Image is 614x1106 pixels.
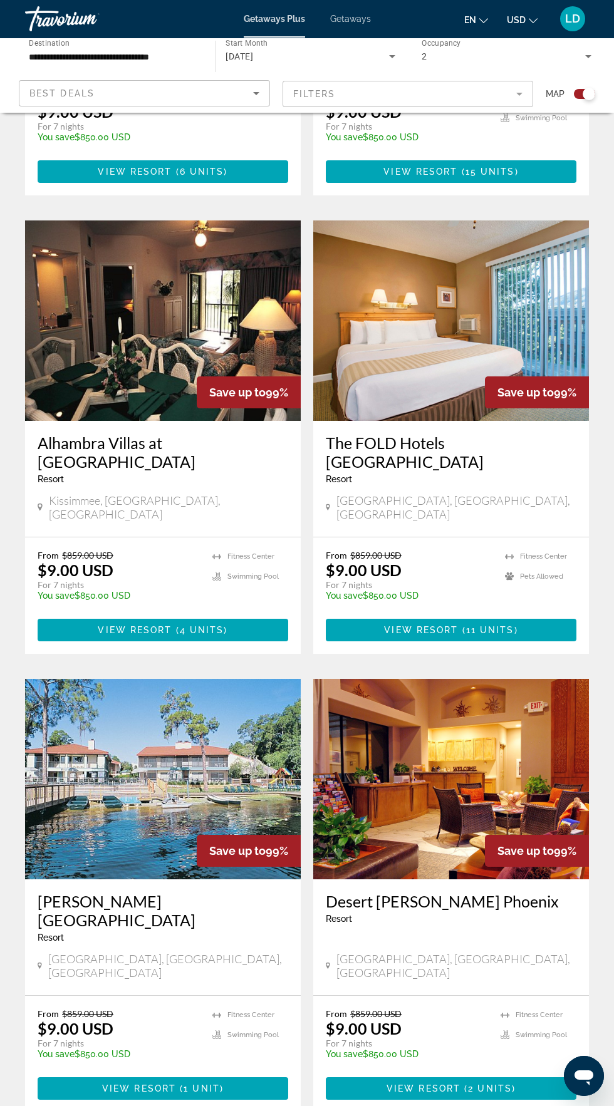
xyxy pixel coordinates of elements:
iframe: Button to launch messaging window [564,1056,604,1096]
span: Destination [29,38,70,47]
span: 1 unit [184,1083,220,1093]
span: 4 units [180,625,224,635]
span: 6 units [180,167,224,177]
span: View Resort [98,625,172,635]
p: $9.00 USD [38,1019,113,1038]
button: View Resort(11 units) [326,619,576,641]
div: 99% [197,835,301,867]
a: Desert [PERSON_NAME] Phoenix [326,892,576,911]
button: View Resort(4 units) [38,619,288,641]
img: 4036I01X.jpg [25,220,301,421]
button: View Resort(15 units) [326,160,576,183]
span: Swimming Pool [516,1031,567,1039]
span: Save up to [497,844,554,857]
p: $850.00 USD [326,591,492,601]
span: 15 units [466,167,515,177]
img: 1613E01L.jpg [25,679,301,879]
span: Start Month [226,39,268,48]
span: Occupancy [422,39,461,48]
span: ( ) [460,1083,516,1093]
p: For 7 nights [326,1038,488,1049]
h3: [PERSON_NAME] [GEOGRAPHIC_DATA] [38,892,288,929]
span: $859.00 USD [62,550,113,561]
span: 2 units [468,1083,512,1093]
a: Getaways [330,14,371,24]
span: [GEOGRAPHIC_DATA], [GEOGRAPHIC_DATA], [GEOGRAPHIC_DATA] [336,494,576,521]
span: From [326,550,347,561]
span: 2 [422,51,427,61]
div: 99% [197,376,301,408]
p: For 7 nights [38,1038,200,1049]
p: $9.00 USD [38,561,113,579]
span: LD [565,13,580,25]
p: $9.00 USD [326,1019,402,1038]
p: $850.00 USD [326,132,488,142]
mat-select: Sort by [29,86,259,101]
p: For 7 nights [38,121,200,132]
button: View Resort(6 units) [38,160,288,183]
span: [GEOGRAPHIC_DATA], [GEOGRAPHIC_DATA], [GEOGRAPHIC_DATA] [48,952,288,979]
span: Resort [38,933,64,943]
span: USD [507,15,526,25]
span: en [464,15,476,25]
span: [GEOGRAPHIC_DATA], [GEOGRAPHIC_DATA], [GEOGRAPHIC_DATA] [336,952,576,979]
span: ( ) [172,625,228,635]
span: From [38,550,59,561]
span: Pets Allowed [520,572,563,581]
p: $850.00 USD [38,591,200,601]
span: Swimming Pool [227,572,279,581]
span: [DATE] [226,51,253,61]
span: You save [38,132,75,142]
img: 7805O01X.jpg [313,679,589,879]
span: Save up to [497,386,554,399]
span: ( ) [176,1083,224,1093]
a: The FOLD Hotels [GEOGRAPHIC_DATA] [326,433,576,471]
span: You save [326,1049,363,1059]
p: $9.00 USD [326,561,402,579]
span: You save [38,1049,75,1059]
p: $850.00 USD [326,1049,488,1059]
span: Fitness Center [227,1011,274,1019]
span: $859.00 USD [62,1008,113,1019]
span: ( ) [172,167,228,177]
span: From [38,1008,59,1019]
img: 3642O01X.jpg [313,220,589,421]
span: Resort [38,474,64,484]
span: ( ) [458,625,518,635]
p: For 7 nights [326,121,488,132]
p: $850.00 USD [38,132,200,142]
p: For 7 nights [326,579,492,591]
span: Best Deals [29,88,95,98]
div: 99% [485,835,589,867]
p: For 7 nights [38,579,200,591]
button: View Resort(1 unit) [38,1077,288,1100]
p: $850.00 USD [38,1049,200,1059]
span: ( ) [457,167,518,177]
span: Swimming Pool [516,114,567,122]
span: View Resort [384,625,458,635]
span: You save [326,591,363,601]
span: $859.00 USD [350,550,402,561]
button: View Resort(2 units) [326,1077,576,1100]
button: Filter [283,80,534,108]
span: Kissimmee, [GEOGRAPHIC_DATA], [GEOGRAPHIC_DATA] [49,494,288,521]
button: Change currency [507,11,538,29]
a: Alhambra Villas at [GEOGRAPHIC_DATA] [38,433,288,471]
span: Fitness Center [227,552,274,561]
span: View Resort [98,167,172,177]
span: Fitness Center [516,1011,563,1019]
div: 99% [485,376,589,408]
a: Travorium [25,3,150,35]
span: Swimming Pool [227,1031,279,1039]
span: Save up to [209,386,266,399]
button: Change language [464,11,488,29]
span: Getaways Plus [244,14,305,24]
